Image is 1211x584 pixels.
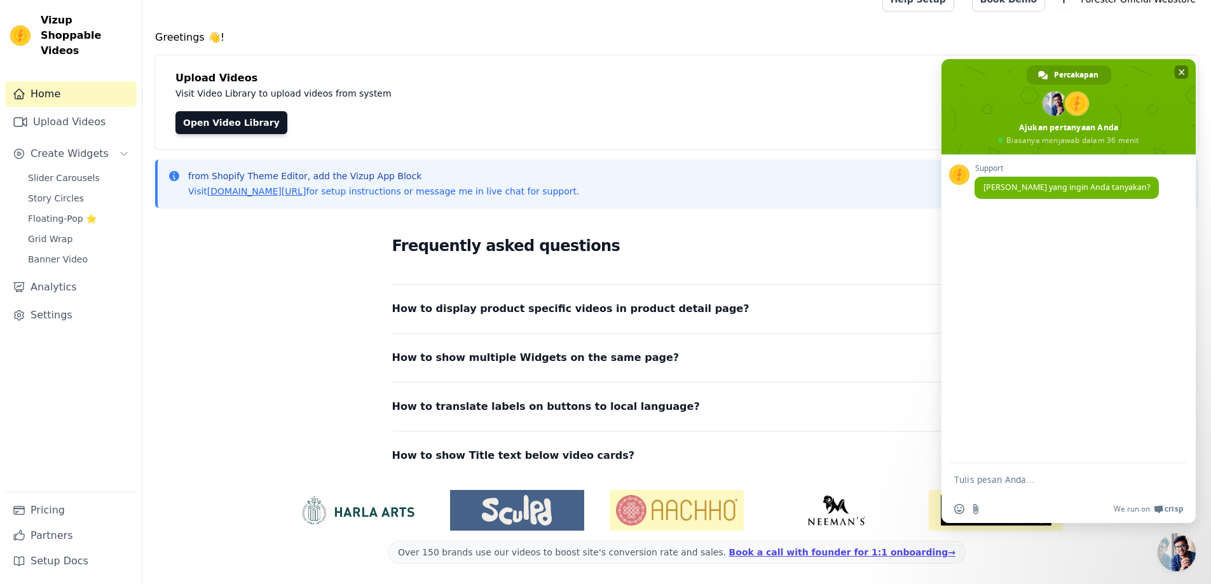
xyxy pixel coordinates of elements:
a: Floating-Pop ⭐ [20,210,137,227]
button: How to display product specific videos in product detail page? [392,300,962,318]
span: Crisp [1165,504,1183,514]
button: How to show Title text below video cards? [392,447,962,465]
span: Vizup Shoppable Videos [41,13,132,58]
span: Kirim berkas [971,504,981,514]
span: Banner Video [28,253,88,266]
img: Soulflower [929,490,1063,531]
a: Book a call with founder for 1:1 onboarding [729,547,955,557]
span: Support [975,164,1159,173]
div: Percakapan [1027,65,1111,85]
div: Tutup obrolan [1158,533,1196,571]
span: Masukkan emoji [954,504,964,514]
a: Partners [5,523,137,548]
a: Banner Video [20,250,137,268]
span: We run on [1114,504,1150,514]
button: Create Widgets [5,141,137,166]
h4: Upload Videos [175,71,1178,86]
textarea: Tulis pesan Anda... [954,474,1155,486]
a: We run onCrisp [1114,504,1183,514]
span: How to display product specific videos in product detail page? [392,300,749,318]
span: Create Widgets [31,146,109,161]
button: How to show multiple Widgets on the same page? [392,349,962,367]
h4: Greetings 👋! [155,30,1198,45]
p: Visit for setup instructions or message me in live chat for support. [188,185,579,198]
img: HarlaArts [291,495,425,526]
span: Tutup obrolan [1175,65,1188,79]
img: Neeman's [769,495,903,526]
img: Aachho [610,490,744,531]
span: [PERSON_NAME] yang ingin Anda tanyakan? [983,182,1150,193]
span: Percakapan [1054,65,1098,85]
span: Floating-Pop ⭐ [28,212,97,225]
a: Home [5,81,137,107]
a: Story Circles [20,189,137,207]
img: Sculpd US [450,495,584,526]
a: Pricing [5,498,137,523]
span: How to translate labels on buttons to local language? [392,398,700,416]
button: How to translate labels on buttons to local language? [392,398,962,416]
span: Slider Carousels [28,172,100,184]
p: from Shopify Theme Editor, add the Vizup App Block [188,170,579,182]
a: Upload Videos [5,109,137,135]
a: Grid Wrap [20,230,137,248]
img: Vizup [10,25,31,46]
span: How to show multiple Widgets on the same page? [392,349,680,367]
a: Settings [5,302,137,328]
p: Visit Video Library to upload videos from system [175,86,745,101]
a: Slider Carousels [20,169,137,187]
span: Story Circles [28,192,84,205]
span: How to show Title text below video cards? [392,447,635,465]
span: Grid Wrap [28,233,72,245]
a: Analytics [5,275,137,300]
a: Setup Docs [5,548,137,574]
h2: Frequently asked questions [392,233,962,259]
a: [DOMAIN_NAME][URL] [207,186,306,196]
a: Open Video Library [175,111,287,134]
